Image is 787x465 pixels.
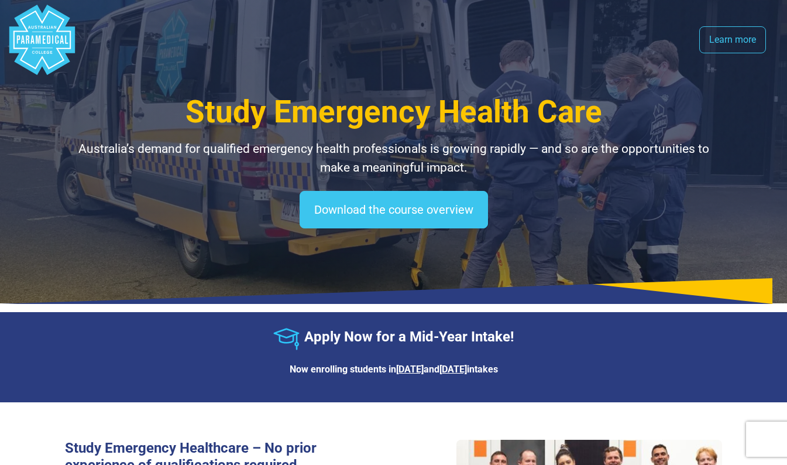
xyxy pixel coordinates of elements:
[304,329,514,345] strong: Apply Now for a Mid-Year Intake!
[290,364,498,375] strong: Now enrolling students in and intakes
[65,140,722,177] p: Australia’s demand for qualified emergency health professionals is growing rapidly — and so are t...
[7,5,77,75] div: Australian Paramedical College
[396,364,424,375] u: [DATE]
[699,26,766,53] a: Learn more
[439,364,467,375] u: [DATE]
[300,191,488,228] a: Download the course overview
[185,94,602,130] span: Study Emergency Health Care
